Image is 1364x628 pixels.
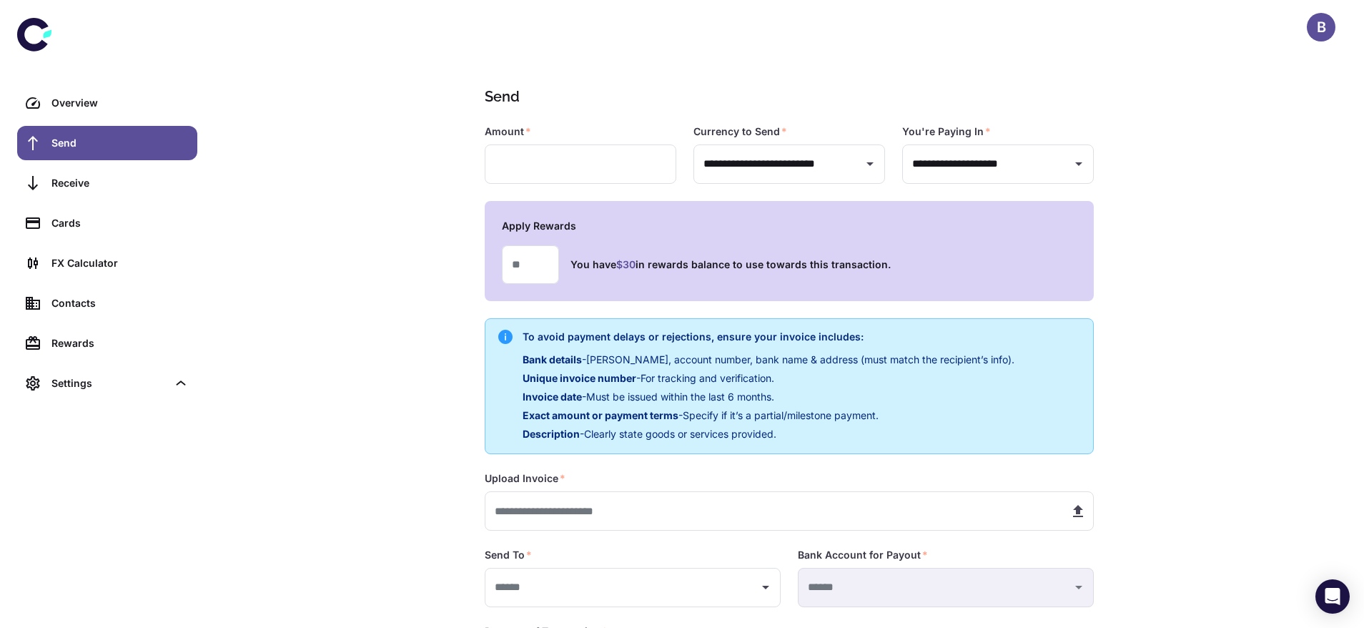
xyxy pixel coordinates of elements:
[17,126,197,160] a: Send
[523,408,1014,423] p: - Specify if it’s a partial/milestone payment.
[17,206,197,240] a: Cards
[523,391,582,403] span: Invoice date
[523,353,582,365] span: Bank details
[570,257,891,273] h6: You have in rewards balance to use towards this transaction.
[51,295,189,311] div: Contacts
[51,135,189,151] div: Send
[860,154,880,174] button: Open
[17,246,197,280] a: FX Calculator
[523,389,1014,405] p: - Must be issued within the last 6 months.
[485,548,532,562] label: Send To
[485,86,1088,107] h1: Send
[485,471,565,486] label: Upload Invoice
[17,326,197,360] a: Rewards
[693,124,787,139] label: Currency to Send
[798,548,928,562] label: Bank Account for Payout
[523,428,580,440] span: Description
[51,255,189,271] div: FX Calculator
[1069,154,1089,174] button: Open
[523,329,1014,345] h6: To avoid payment delays or rejections, ensure your invoice includes:
[902,124,991,139] label: You're Paying In
[485,124,531,139] label: Amount
[523,409,678,421] span: Exact amount or payment terms
[17,366,197,401] div: Settings
[523,372,636,384] span: Unique invoice number
[17,86,197,120] a: Overview
[1307,13,1335,41] button: B
[502,218,1077,234] h6: Apply Rewards
[51,95,189,111] div: Overview
[17,166,197,200] a: Receive
[616,258,636,270] a: $30
[51,335,189,351] div: Rewards
[523,352,1014,368] p: - [PERSON_NAME], account number, bank name & address (must match the recipient’s info).
[51,215,189,231] div: Cards
[756,577,776,597] button: Open
[523,371,1014,386] p: - For tracking and verification.
[17,286,197,320] a: Contacts
[1315,579,1350,614] div: Open Intercom Messenger
[523,426,1014,442] p: - Clearly state goods or services provided.
[51,175,189,191] div: Receive
[51,376,167,391] div: Settings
